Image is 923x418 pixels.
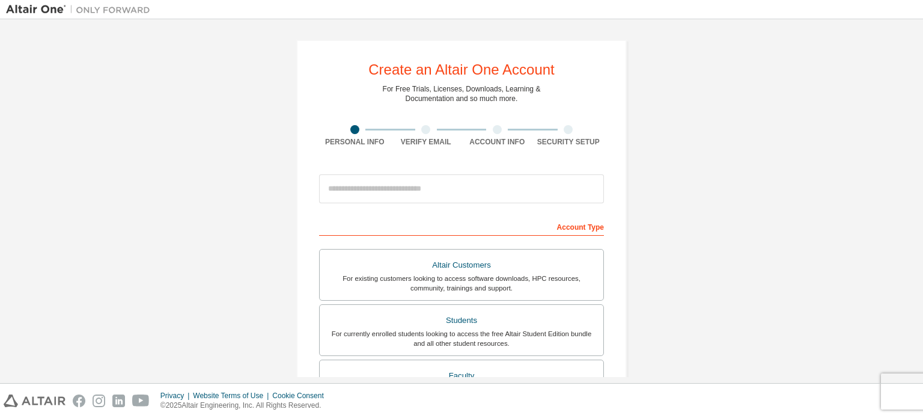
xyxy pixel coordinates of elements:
div: Security Setup [533,137,605,147]
div: For Free Trials, Licenses, Downloads, Learning & Documentation and so much more. [383,84,541,103]
div: Privacy [160,391,193,401]
div: Students [327,312,596,329]
p: © 2025 Altair Engineering, Inc. All Rights Reserved. [160,401,331,411]
img: facebook.svg [73,395,85,407]
div: Verify Email [391,137,462,147]
img: Altair One [6,4,156,16]
img: instagram.svg [93,395,105,407]
div: Create an Altair One Account [368,63,555,77]
img: youtube.svg [132,395,150,407]
img: altair_logo.svg [4,395,65,407]
div: Website Terms of Use [193,391,272,401]
div: Personal Info [319,137,391,147]
div: Faculty [327,367,596,384]
div: Account Info [461,137,533,147]
div: For existing customers looking to access software downloads, HPC resources, community, trainings ... [327,274,596,293]
div: Cookie Consent [272,391,331,401]
div: Altair Customers [327,257,596,274]
img: linkedin.svg [112,395,125,407]
div: Account Type [319,217,604,236]
div: For currently enrolled students looking to access the free Altair Student Edition bundle and all ... [327,329,596,348]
